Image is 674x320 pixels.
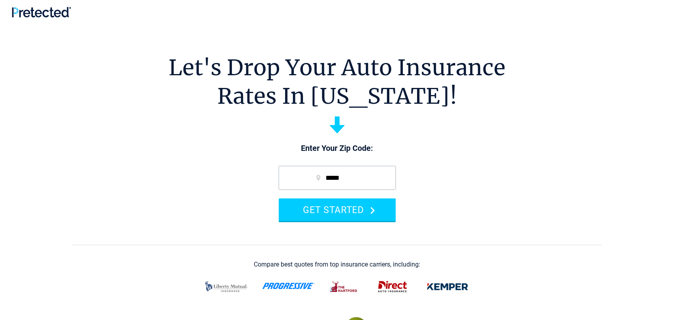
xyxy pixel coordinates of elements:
img: thehartford [325,276,364,297]
p: Enter Your Zip Code: [271,143,404,154]
input: zip code [279,166,396,190]
h1: Let's Drop Your Auto Insurance Rates In [US_STATE]! [168,53,505,110]
img: progressive [262,283,315,289]
img: Pretected Logo [12,7,71,17]
img: direct [373,276,412,297]
div: Compare best quotes from top insurance carriers, including: [254,261,420,268]
button: GET STARTED [279,198,396,221]
img: liberty [200,276,253,297]
img: kemper [421,276,474,297]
